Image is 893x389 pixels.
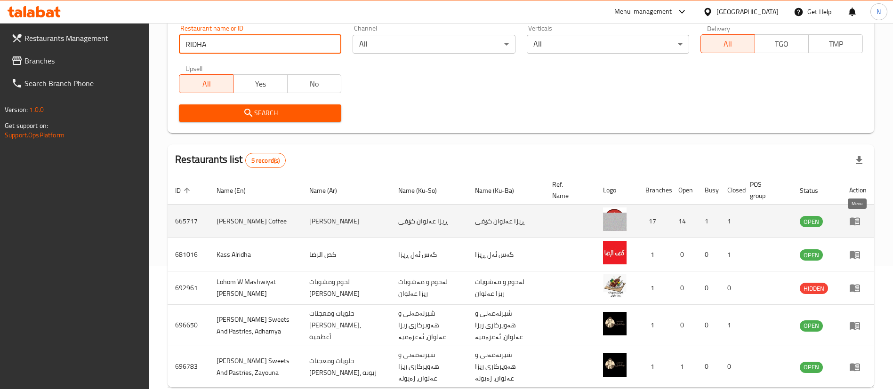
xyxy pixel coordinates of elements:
td: حلويات ومعجنات [PERSON_NAME]، زيونه [302,346,391,388]
span: N [877,7,881,17]
span: 5 record(s) [246,156,286,165]
div: OPEN [800,320,823,332]
td: [PERSON_NAME] Sweets And Pastries, Adhamya [209,305,302,346]
td: 0 [697,346,720,388]
label: Delivery [707,25,731,32]
td: 0 [697,305,720,346]
td: 0 [720,346,742,388]
td: ڕیزا عەلوان کۆفی [391,205,467,238]
td: 681016 [168,238,209,271]
div: Menu [849,282,867,294]
td: شیرنەمەنی و هەویرکاری ریزا عەلوان، زەیونە [391,346,467,388]
div: Total records count [245,153,286,168]
td: شیرنەمەنی و هەویرکاری ریزا عەلوان، زەیونە [467,346,544,388]
td: 0 [697,271,720,305]
span: TMP [813,37,859,51]
td: 1 [671,346,697,388]
button: TGO [755,34,809,53]
th: Closed [720,176,742,205]
div: Menu [849,361,867,373]
td: 696783 [168,346,209,388]
td: 17 [638,205,671,238]
td: ڕیزا عەلوان کۆفی [467,205,544,238]
table: enhanced table [168,176,874,388]
th: Logo [595,176,638,205]
td: 692961 [168,271,209,305]
td: [PERSON_NAME] [302,205,391,238]
td: Lohom W Mashwiyat [PERSON_NAME] [209,271,302,305]
td: 1 [638,238,671,271]
img: Ridha Alwan Sweets And Pastries, Adhamya [603,312,627,335]
td: حلويات ومعجنات [PERSON_NAME], أعظمية [302,305,391,346]
span: Search [186,107,334,119]
h2: Restaurants list [175,152,286,168]
span: 1.0.0 [29,103,44,116]
a: Search Branch Phone [4,72,149,95]
span: Status [800,185,830,196]
td: 0 [671,238,697,271]
div: HIDDEN [800,283,828,294]
span: Yes [237,77,284,91]
span: Restaurants Management [24,32,142,44]
div: All [353,35,515,54]
span: Version: [5,103,28,116]
button: No [287,74,342,93]
td: 1 [720,305,742,346]
td: 1 [720,205,742,238]
a: Support.OpsPlatform [5,129,64,141]
span: All [183,77,230,91]
td: 1 [720,238,742,271]
td: 1 [638,346,671,388]
th: Open [671,176,697,205]
span: Ref. Name [552,179,584,201]
td: شیرنەمەنی و هەویرکاری ریزا عەلوان، ئەعزەمیە [467,305,544,346]
td: 1 [638,271,671,305]
th: Busy [697,176,720,205]
td: شیرنەمەنی و هەویرکاری ریزا عەلوان، ئەعزەمیە [391,305,467,346]
td: 0 [671,271,697,305]
img: Ridha Alwan Sweets And Pastries, Zayouna [603,353,627,377]
img: Kass Alridha [603,241,627,264]
td: كص الرضا [302,238,391,271]
td: گەس ئەل ڕیزا [467,238,544,271]
button: Search [179,104,341,122]
td: 665717 [168,205,209,238]
button: Yes [233,74,288,93]
div: Export file [848,149,870,172]
a: Branches [4,49,149,72]
div: OPEN [800,362,823,373]
span: Get support on: [5,119,48,132]
span: All [705,37,751,51]
span: OPEN [800,320,823,331]
td: لحوم ومشويات [PERSON_NAME] [302,271,391,305]
span: POS group [750,179,781,201]
span: Name (Ar) [309,185,349,196]
td: [PERSON_NAME] Sweets And Pastries, Zayouna [209,346,302,388]
div: [GEOGRAPHIC_DATA] [716,7,779,17]
td: 0 [671,305,697,346]
span: Branches [24,55,142,66]
span: TGO [759,37,805,51]
td: 1 [697,205,720,238]
div: All [527,35,689,54]
td: گەس ئەل ڕیزا [391,238,467,271]
span: No [291,77,338,91]
span: Search Branch Phone [24,78,142,89]
img: Ridha Alwan Coffee [603,207,627,231]
span: OPEN [800,216,823,227]
span: ID [175,185,193,196]
div: OPEN [800,249,823,261]
div: Menu [849,249,867,260]
button: All [179,74,233,93]
button: All [700,34,755,53]
th: Action [842,176,874,205]
td: 0 [720,271,742,305]
div: Menu-management [614,6,672,17]
td: 14 [671,205,697,238]
input: Search for restaurant name or ID.. [179,35,341,54]
span: Name (En) [217,185,258,196]
span: Name (Ku-So) [398,185,449,196]
img: Lohom W Mashwiyat Ridha Alwan [603,274,627,298]
td: 1 [638,305,671,346]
